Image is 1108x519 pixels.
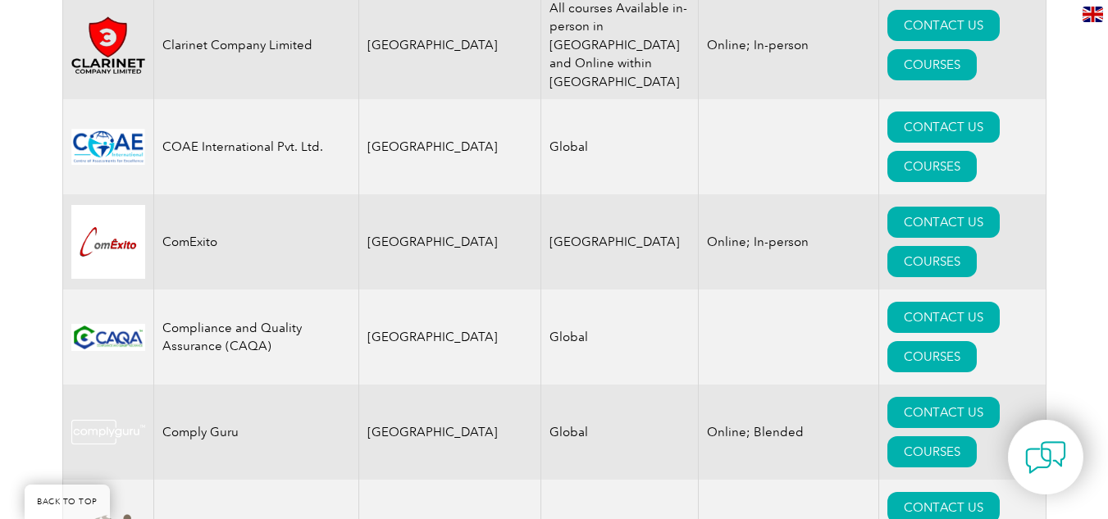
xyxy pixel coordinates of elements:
img: 8f5c878c-f82f-f011-8c4d-000d3acaf2fb-logo.png [71,16,145,74]
td: [GEOGRAPHIC_DATA] [358,289,541,385]
td: Global [541,289,699,385]
a: COURSES [887,49,977,80]
a: COURSES [887,151,977,182]
td: Global [541,385,699,480]
td: [GEOGRAPHIC_DATA] [358,99,541,194]
a: COURSES [887,246,977,277]
a: COURSES [887,341,977,372]
img: en [1083,7,1103,22]
img: contact-chat.png [1025,437,1066,478]
td: Online; In-person [699,194,879,289]
img: 8f79303c-692d-ec11-b6e6-0022481838a2-logo.jpg [71,324,145,351]
td: [GEOGRAPHIC_DATA] [358,194,541,289]
td: COAE International Pvt. Ltd. [153,99,358,194]
img: 0008736f-6a85-ea11-a811-000d3ae11abd-logo.png [71,420,145,444]
img: 9c7b5f86-f5a0-ea11-a812-000d3ae11abd-logo.png [71,129,145,165]
a: CONTACT US [887,112,1000,143]
td: [GEOGRAPHIC_DATA] [541,194,699,289]
a: CONTACT US [887,10,1000,41]
a: BACK TO TOP [25,485,110,519]
a: CONTACT US [887,397,1000,428]
td: Compliance and Quality Assurance (CAQA) [153,289,358,385]
a: COURSES [887,436,977,467]
a: CONTACT US [887,302,1000,333]
td: Comply Guru [153,385,358,480]
td: [GEOGRAPHIC_DATA] [358,385,541,480]
td: Global [541,99,699,194]
img: db2924ac-d9bc-ea11-a814-000d3a79823d-logo.jpg [71,205,145,279]
td: Online; Blended [699,385,879,480]
a: CONTACT US [887,207,1000,238]
td: ComExito [153,194,358,289]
